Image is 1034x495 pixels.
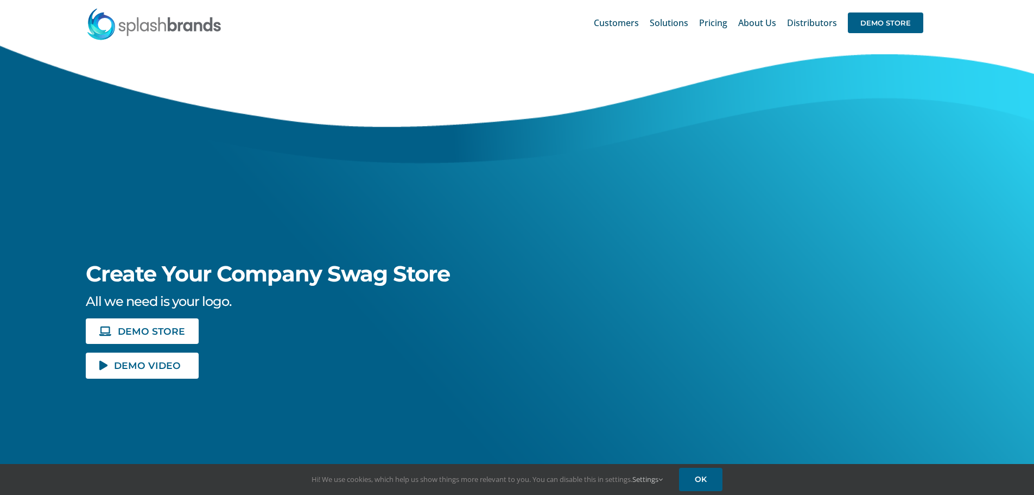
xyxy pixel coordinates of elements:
[86,318,199,344] a: DEMO STORE
[738,18,776,27] span: About Us
[86,293,231,309] span: All we need is your logo.
[848,12,923,33] span: DEMO STORE
[848,5,923,40] a: DEMO STORE
[787,5,837,40] a: Distributors
[118,327,185,336] span: DEMO STORE
[594,5,639,40] a: Customers
[86,8,222,40] img: SplashBrands.com Logo
[650,18,688,27] span: Solutions
[699,18,727,27] span: Pricing
[699,5,727,40] a: Pricing
[312,474,663,484] span: Hi! We use cookies, which help us show things more relevant to you. You can disable this in setti...
[86,260,450,287] span: Create Your Company Swag Store
[632,474,663,484] a: Settings
[114,361,181,370] span: DEMO VIDEO
[679,468,722,491] a: OK
[787,18,837,27] span: Distributors
[594,18,639,27] span: Customers
[594,5,923,40] nav: Main Menu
